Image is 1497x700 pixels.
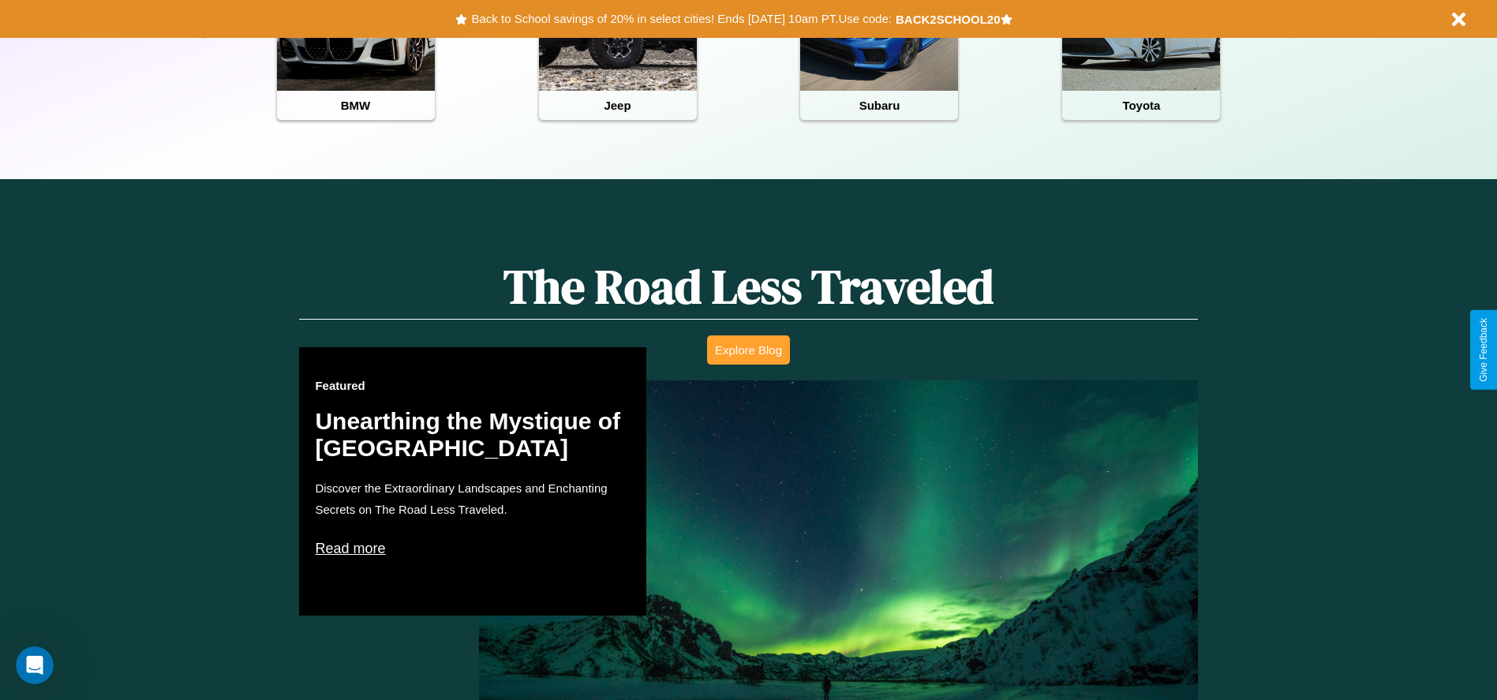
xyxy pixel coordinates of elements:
h4: BMW [277,91,435,120]
h4: Subaru [800,91,958,120]
b: BACK2SCHOOL20 [896,13,1001,26]
button: Explore Blog [707,335,790,365]
h4: Jeep [539,91,697,120]
h3: Featured [315,379,631,392]
p: Read more [315,536,631,561]
h4: Toyota [1062,91,1220,120]
iframe: Intercom live chat [16,646,54,684]
div: Give Feedback [1478,318,1489,382]
button: Back to School savings of 20% in select cities! Ends [DATE] 10am PT.Use code: [467,8,895,30]
h2: Unearthing the Mystique of [GEOGRAPHIC_DATA] [315,408,631,462]
p: Discover the Extraordinary Landscapes and Enchanting Secrets on The Road Less Traveled. [315,477,631,520]
h1: The Road Less Traveled [299,254,1197,320]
